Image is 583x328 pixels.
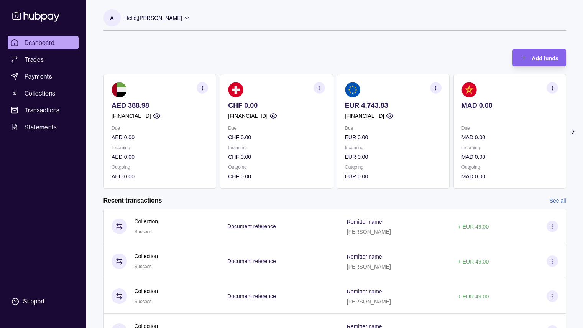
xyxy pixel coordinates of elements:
p: [PERSON_NAME] [347,298,391,305]
p: Remitter name [347,254,382,260]
img: ma [461,82,476,97]
p: Due [461,124,558,132]
p: CHF 0.00 [228,101,325,110]
a: Statements [8,120,79,134]
p: MAD 0.00 [461,101,558,110]
div: Support [23,297,44,306]
p: CHF 0.00 [228,133,325,142]
p: EUR 0.00 [345,153,441,161]
p: AED 0.00 [112,153,208,161]
p: + EUR 49.00 [458,259,489,265]
span: Payments [25,72,52,81]
a: See all [550,196,566,205]
p: AED 388.98 [112,101,208,110]
span: Collections [25,89,55,98]
button: Add funds [512,49,566,66]
p: Remitter name [347,288,382,295]
p: Incoming [228,143,325,152]
img: eu [345,82,360,97]
p: MAD 0.00 [461,172,558,181]
p: Document reference [227,223,276,229]
p: Outgoing [345,163,441,171]
img: ch [228,82,243,97]
p: Outgoing [461,163,558,171]
p: Outgoing [228,163,325,171]
p: Collection [135,252,158,260]
p: Incoming [345,143,441,152]
p: Collection [135,287,158,295]
a: Dashboard [8,36,79,49]
p: CHF 0.00 [228,172,325,181]
p: Document reference [227,258,276,264]
p: [FINANCIAL_ID] [228,112,268,120]
span: Transactions [25,105,60,115]
p: Remitter name [347,219,382,225]
p: [PERSON_NAME] [347,229,391,235]
a: Payments [8,69,79,83]
p: AED 0.00 [112,172,208,181]
p: Due [112,124,208,132]
span: Success [135,264,152,269]
p: Due [345,124,441,132]
p: [FINANCIAL_ID] [345,112,384,120]
span: Dashboard [25,38,55,47]
p: Hello, [PERSON_NAME] [125,14,182,22]
span: Success [135,299,152,304]
p: EUR 0.00 [345,172,441,181]
p: AED 0.00 [112,133,208,142]
a: Transactions [8,103,79,117]
p: Incoming [461,143,558,152]
p: Collection [135,217,158,226]
span: Success [135,229,152,234]
p: Outgoing [112,163,208,171]
p: Due [228,124,325,132]
p: EUR 0.00 [345,133,441,142]
span: Add funds [532,55,558,61]
p: Incoming [112,143,208,152]
p: Document reference [227,293,276,299]
p: + EUR 49.00 [458,224,489,230]
p: [FINANCIAL_ID] [112,112,151,120]
p: [PERSON_NAME] [347,264,391,270]
span: Statements [25,122,57,132]
img: ae [112,82,127,97]
h2: Recent transactions [103,196,162,205]
a: Support [8,293,79,310]
a: Trades [8,53,79,66]
p: + EUR 49.00 [458,293,489,300]
p: CHF 0.00 [228,153,325,161]
p: A [110,14,113,22]
a: Collections [8,86,79,100]
p: MAD 0.00 [461,153,558,161]
span: Trades [25,55,44,64]
p: MAD 0.00 [461,133,558,142]
p: EUR 4,743.83 [345,101,441,110]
